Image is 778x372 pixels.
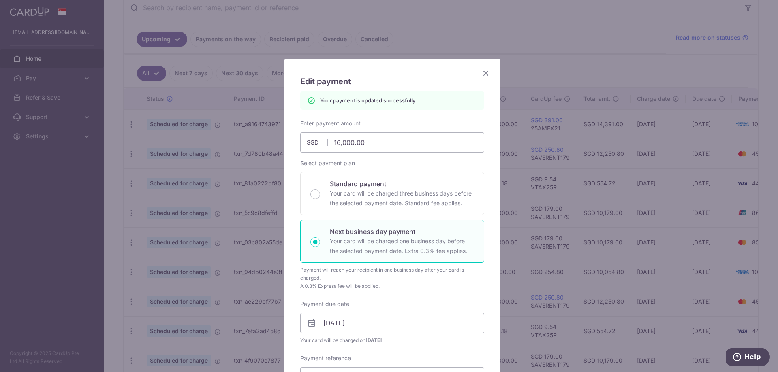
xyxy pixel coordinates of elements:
button: Close [481,68,491,78]
span: SGD [307,138,328,147]
span: Your card will be charged on [300,336,484,344]
p: Your payment is updated successfully [320,96,415,104]
input: 0.00 [300,132,484,153]
label: Payment due date [300,300,349,308]
input: DD / MM / YYYY [300,313,484,333]
iframe: Opens a widget where you can find more information [726,348,770,368]
label: Enter payment amount [300,119,361,128]
p: Your card will be charged three business days before the selected payment date. Standard fee appl... [330,189,474,208]
p: Next business day payment [330,227,474,236]
div: Payment will reach your recipient in one business day after your card is charged. [300,266,484,282]
p: Standard payment [330,179,474,189]
h5: Edit payment [300,75,484,88]
div: A 0.3% Express fee will be applied. [300,282,484,290]
span: [DATE] [365,337,382,343]
label: Payment reference [300,354,351,362]
label: Select payment plan [300,159,355,167]
p: Your card will be charged one business day before the selected payment date. Extra 0.3% fee applies. [330,236,474,256]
